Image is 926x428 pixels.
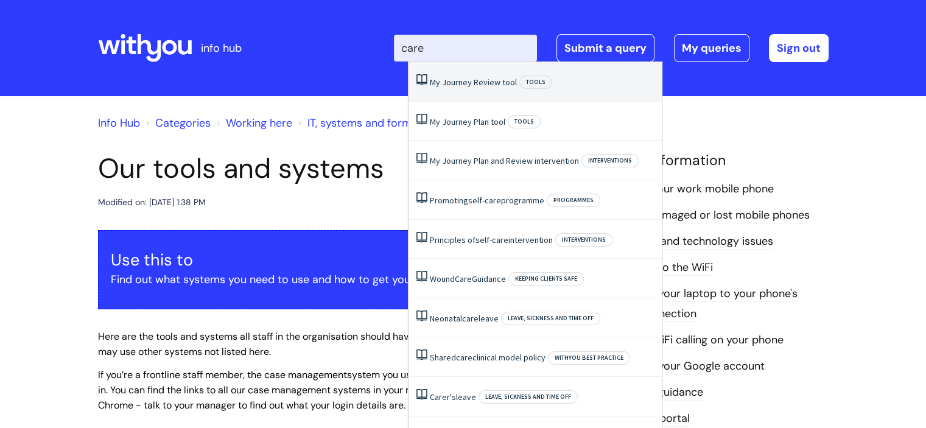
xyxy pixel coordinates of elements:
[98,368,347,381] span: If you’re a frontline staff member, the case management
[508,115,541,128] span: Tools
[430,313,499,324] a: Neonatalcareleave
[98,195,206,210] div: Modified on: [DATE] 1:38 PM
[214,113,292,133] li: Working here
[394,34,829,62] div: | -
[143,113,211,133] li: Solution home
[226,116,292,130] a: Working here
[394,35,537,61] input: Search
[98,330,568,358] span: Here are the tools and systems all staff in the organisation should have access to. Your service ...
[98,152,579,185] h1: Our tools and systems
[307,116,417,130] a: IT, systems and forms
[462,313,479,324] span: care
[597,208,810,223] a: Reporting damaged or lost mobile phones
[430,195,544,206] a: Promotingself-careprogramme
[201,38,242,58] p: info hub
[479,390,578,404] span: Leave, sickness and time off
[468,195,501,206] span: self-care
[508,272,584,286] span: Keeping clients safe
[430,391,456,402] span: Carer's
[597,181,774,197] a: Setting up your work mobile phone
[581,154,639,167] span: Interventions
[430,77,517,88] a: My Journey Review tool
[547,194,600,207] span: Programmes
[98,368,577,412] span: system you use will depend on which service you’re in. You can find the links to all our case man...
[548,351,630,365] span: WithYou best practice
[597,234,773,250] a: Reporting IT and technology issues
[597,359,765,374] a: Signing into your Google account
[519,75,552,89] span: Tools
[597,332,784,348] a: Setting up WiFi calling on your phone
[501,312,600,325] span: Leave, sickness and time off
[430,273,506,284] a: WoundCareGuidance
[430,391,476,402] a: Carer'sleave
[769,34,829,62] a: Sign out
[430,116,505,127] a: My Journey Plan tool
[430,234,553,245] a: Principles ofself-careintervention
[111,270,566,289] p: Find out what systems you need to use and how to get your login details.
[430,155,579,166] a: My Journey Plan and Review intervention
[597,286,798,321] a: Connecting your laptop to your phone's internet connection
[674,34,749,62] a: My queries
[155,116,211,130] a: Categories
[295,113,417,133] li: IT, systems and forms
[555,233,612,247] span: Interventions
[597,152,829,169] h4: Related Information
[556,34,654,62] a: Submit a query
[111,250,566,270] h3: Use this to
[475,234,508,245] span: self-care
[430,352,545,363] a: Sharedcareclinical model policy
[455,273,472,284] span: Care
[98,116,140,130] a: Info Hub
[456,352,472,363] span: care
